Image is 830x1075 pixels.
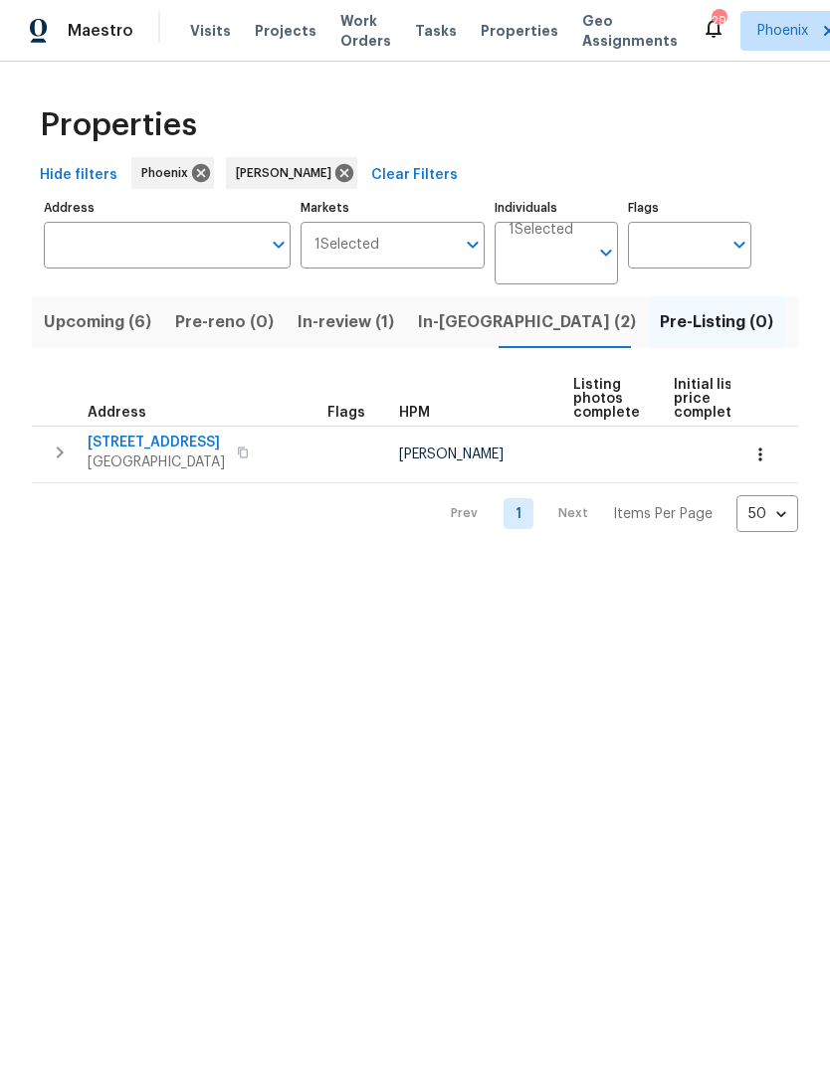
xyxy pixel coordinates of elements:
[712,12,726,32] div: 29
[418,309,636,337] span: In-[GEOGRAPHIC_DATA] (2)
[592,240,620,268] button: Open
[226,158,357,190] div: [PERSON_NAME]
[736,489,798,541] div: 50
[573,379,640,421] span: Listing photos complete
[327,407,365,421] span: Flags
[298,309,394,337] span: In-review (1)
[495,203,618,215] label: Individuals
[44,309,151,337] span: Upcoming (6)
[399,407,430,421] span: HPM
[175,309,274,337] span: Pre-reno (0)
[68,22,133,42] span: Maestro
[32,158,125,195] button: Hide filters
[44,203,291,215] label: Address
[265,232,293,260] button: Open
[459,232,487,260] button: Open
[371,164,458,189] span: Clear Filters
[582,12,678,52] span: Geo Assignments
[674,379,740,421] span: Initial list price complete
[340,12,391,52] span: Work Orders
[88,453,225,473] span: [GEOGRAPHIC_DATA]
[726,232,753,260] button: Open
[504,499,533,530] a: Goto page 1
[40,164,117,189] span: Hide filters
[415,25,457,39] span: Tasks
[363,158,466,195] button: Clear Filters
[88,434,225,453] span: [STREET_ADDRESS]
[432,496,798,533] nav: Pagination Navigation
[190,22,231,42] span: Visits
[399,448,504,462] span: [PERSON_NAME]
[660,309,773,337] span: Pre-Listing (0)
[613,505,713,525] p: Items Per Page
[757,22,808,42] span: Phoenix
[255,22,316,42] span: Projects
[314,238,379,255] span: 1 Selected
[131,158,214,190] div: Phoenix
[88,407,146,421] span: Address
[141,164,196,184] span: Phoenix
[509,223,573,240] span: 1 Selected
[481,22,558,42] span: Properties
[236,164,339,184] span: [PERSON_NAME]
[40,116,197,136] span: Properties
[628,203,751,215] label: Flags
[301,203,486,215] label: Markets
